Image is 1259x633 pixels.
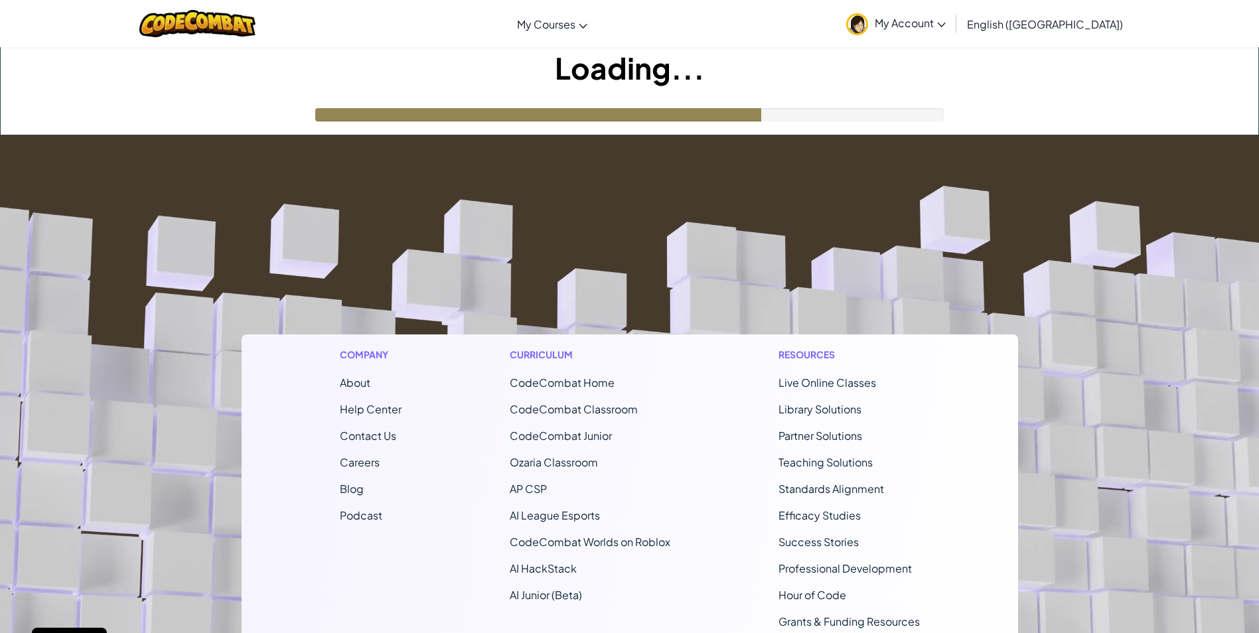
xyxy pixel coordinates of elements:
h1: Company [340,348,402,362]
a: CodeCombat Junior [510,429,612,443]
span: English ([GEOGRAPHIC_DATA]) [967,17,1123,31]
a: Success Stories [778,535,859,549]
a: Library Solutions [778,402,861,416]
a: Blog [340,482,364,496]
a: Help Center [340,402,402,416]
a: Partner Solutions [778,429,862,443]
a: Standards Alignment [778,482,884,496]
span: My Courses [517,17,575,31]
h1: Curriculum [510,348,670,362]
a: English ([GEOGRAPHIC_DATA]) [960,6,1130,42]
a: Grants & Funding Resources [778,614,920,628]
span: CodeCombat Home [510,376,615,389]
a: Teaching Solutions [778,455,873,469]
a: My Account [840,3,952,44]
a: Professional Development [778,561,912,575]
span: Contact Us [340,429,396,443]
span: My Account [875,16,946,30]
a: Efficacy Studies [778,508,861,522]
a: My Courses [510,6,594,42]
a: AI Junior (Beta) [510,588,582,602]
a: Ozaria Classroom [510,455,598,469]
a: Careers [340,455,380,469]
a: About [340,376,370,389]
a: Hour of Code [778,588,846,602]
a: Live Online Classes [778,376,876,389]
a: Podcast [340,508,382,522]
a: AP CSP [510,482,547,496]
img: CodeCombat logo [139,10,256,37]
a: CodeCombat Classroom [510,402,638,416]
a: AI League Esports [510,508,600,522]
a: AI HackStack [510,561,577,575]
a: CodeCombat Worlds on Roblox [510,535,670,549]
img: avatar [846,13,868,35]
h1: Resources [778,348,920,362]
h1: Loading... [1,47,1258,88]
